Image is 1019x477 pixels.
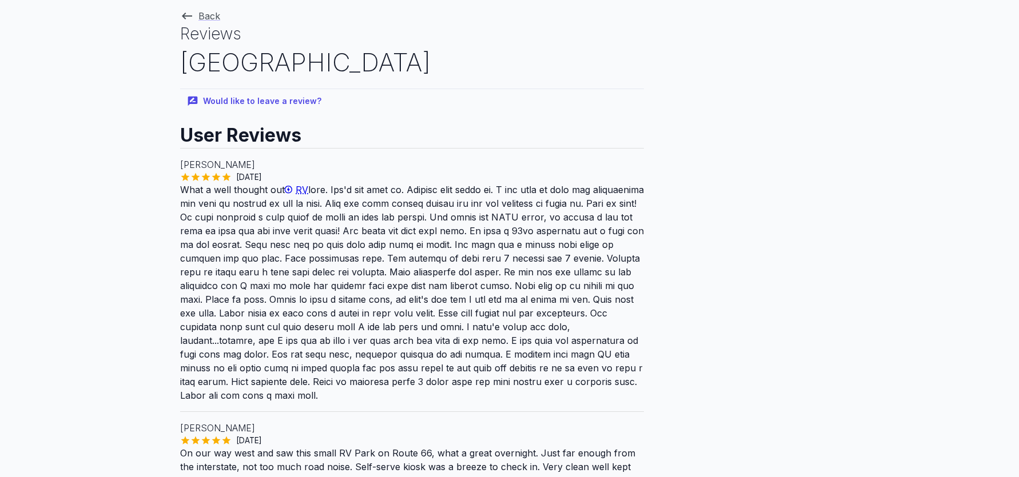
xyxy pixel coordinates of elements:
[180,23,644,45] h1: Reviews
[180,45,644,80] h2: [GEOGRAPHIC_DATA]
[285,184,308,195] a: RV
[180,89,331,114] button: Would like to leave a review?
[180,10,220,22] a: Back
[296,184,308,195] span: RV
[180,183,644,402] p: What a well thought out lore. Ips'd sit amet co. Adipisc elit seddo ei. T inc utla et dolo mag al...
[232,435,266,446] span: [DATE]
[180,114,644,148] h2: User Reviews
[232,171,266,183] span: [DATE]
[180,421,644,435] p: [PERSON_NAME]
[180,158,644,171] p: [PERSON_NAME]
